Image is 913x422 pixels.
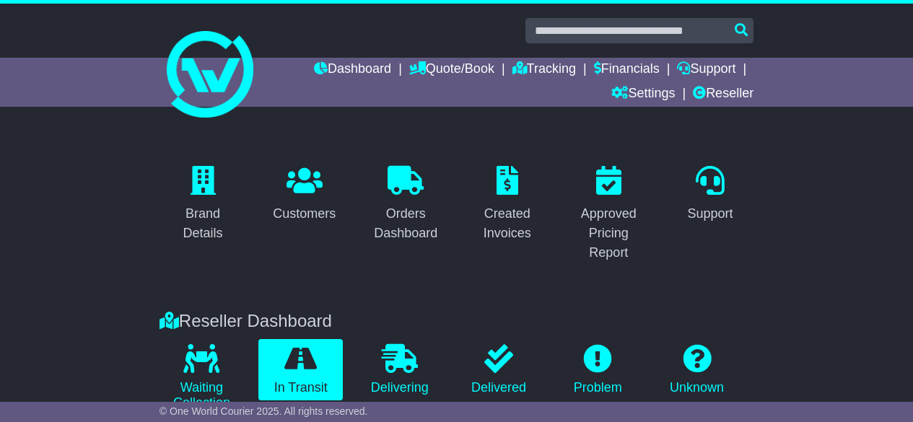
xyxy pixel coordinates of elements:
a: Tracking [512,58,576,82]
a: Problem [556,339,640,401]
a: Quote/Book [409,58,494,82]
a: Financials [594,58,660,82]
div: Orders Dashboard [372,204,440,243]
div: Support [687,204,733,224]
a: Reseller [693,82,753,107]
div: Created Invoices [473,204,542,243]
div: Brand Details [169,204,237,243]
a: Dashboard [314,58,391,82]
a: Waiting Collection [160,339,244,416]
a: Settings [611,82,675,107]
a: In Transit [258,339,343,401]
div: Reseller Dashboard [152,311,761,332]
a: Orders Dashboard [362,161,450,248]
a: Support [677,58,735,82]
a: Delivering [357,339,442,401]
a: Customers [263,161,345,229]
div: Approved Pricing Report [575,204,643,263]
a: Support [678,161,742,229]
div: Customers [273,204,336,224]
span: © One World Courier 2025. All rights reserved. [160,405,368,417]
a: Delivered [456,339,541,401]
a: Created Invoices [464,161,551,248]
a: Brand Details [160,161,247,248]
a: Approved Pricing Report [565,161,652,268]
a: Unknown [655,339,739,401]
